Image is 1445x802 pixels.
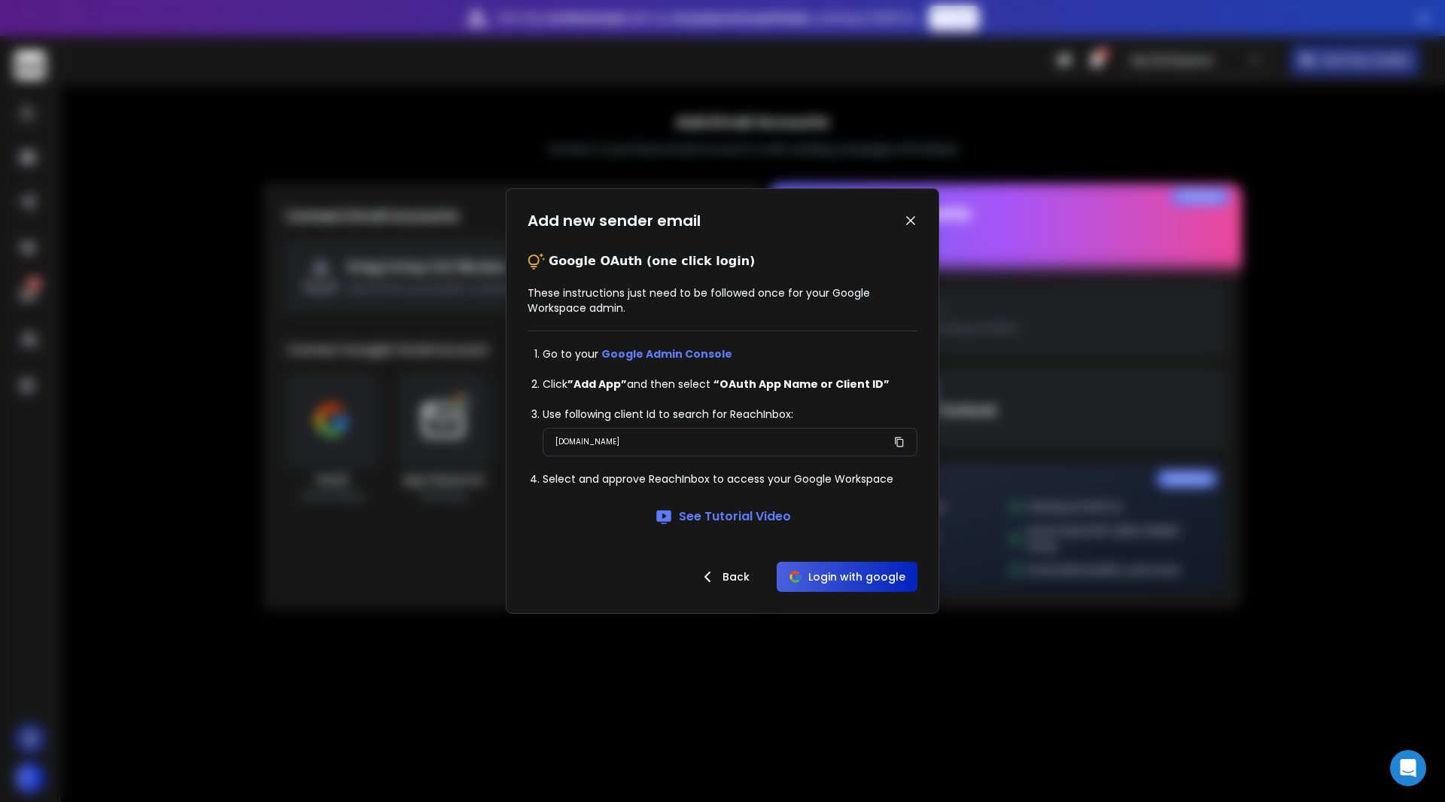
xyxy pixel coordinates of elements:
[777,562,917,592] button: Login with google
[543,346,917,361] li: Go to your
[528,252,546,270] img: tips
[655,508,791,526] a: See Tutorial Video
[528,210,701,231] h1: Add new sender email
[601,346,732,361] a: Google Admin Console
[543,377,917,392] li: Click and then select
[543,407,917,422] li: Use following client Id to search for ReachInbox:
[555,435,619,450] p: [DOMAIN_NAME]
[528,285,917,316] p: These instructions just need to be followed once for your Google Workspace admin.
[713,377,890,392] strong: “OAuth App Name or Client ID”
[1390,750,1426,786] div: Open Intercom Messenger
[543,471,917,486] li: Select and approve ReachInbox to access your Google Workspace
[549,252,755,270] p: Google OAuth (one click login)
[567,377,627,392] strong: ”Add App”
[686,562,762,592] button: Back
